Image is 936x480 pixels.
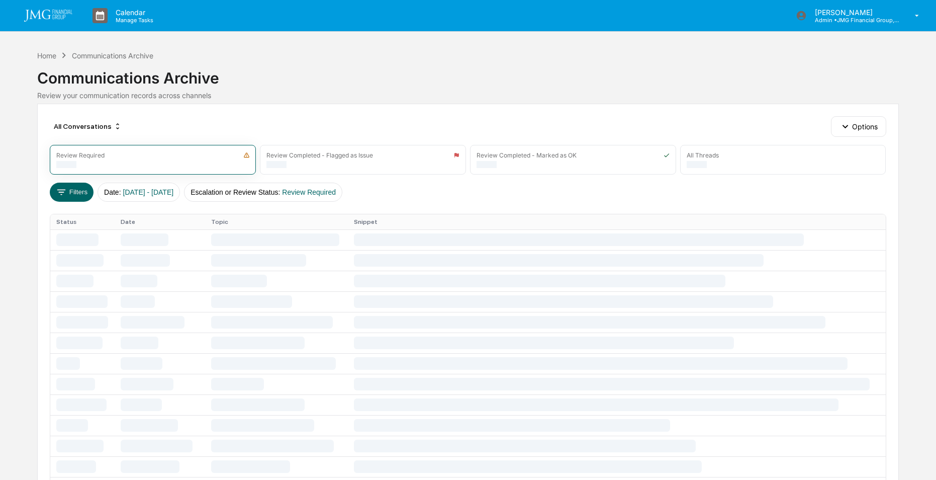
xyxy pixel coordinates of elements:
[831,116,886,136] button: Options
[348,214,886,229] th: Snippet
[24,10,72,22] img: logo
[72,51,153,60] div: Communications Archive
[37,51,56,60] div: Home
[108,8,158,17] p: Calendar
[453,152,459,158] img: icon
[123,188,174,196] span: [DATE] - [DATE]
[205,214,348,229] th: Topic
[98,183,180,202] button: Date:[DATE] - [DATE]
[243,152,250,158] img: icon
[56,151,105,159] div: Review Required
[266,151,373,159] div: Review Completed - Flagged as Issue
[50,214,114,229] th: Status
[50,118,126,134] div: All Conversations
[37,61,898,87] div: Communications Archive
[807,17,900,24] p: Admin • JMG Financial Group, Ltd.
[50,183,93,202] button: Filters
[477,151,577,159] div: Review Completed - Marked as OK
[807,8,900,17] p: [PERSON_NAME]
[37,91,898,100] div: Review your communication records across channels
[282,188,336,196] span: Review Required
[115,214,205,229] th: Date
[184,183,342,202] button: Escalation or Review Status:Review Required
[108,17,158,24] p: Manage Tasks
[687,151,719,159] div: All Threads
[664,152,670,158] img: icon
